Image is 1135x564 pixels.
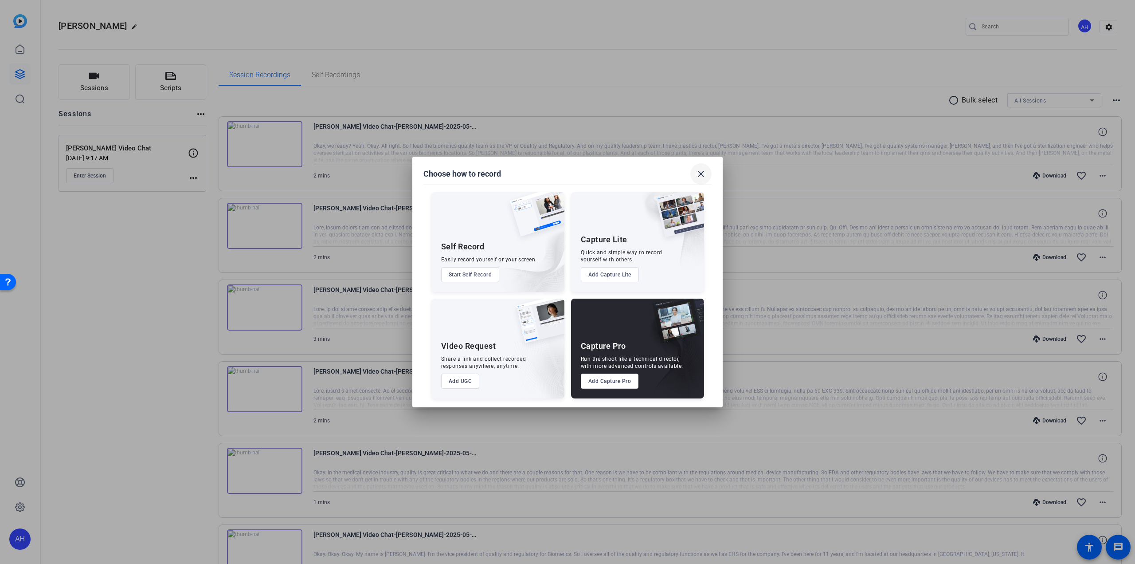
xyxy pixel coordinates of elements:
[441,355,526,370] div: Share a link and collect recorded responses anywhere, anytime.
[581,341,626,351] div: Capture Pro
[441,267,500,282] button: Start Self Record
[649,192,704,246] img: capture-lite.png
[441,241,485,252] div: Self Record
[638,310,704,398] img: embarkstudio-capture-pro.png
[423,169,501,179] h1: Choose how to record
[513,326,564,398] img: embarkstudio-ugc-content.png
[625,192,704,281] img: embarkstudio-capture-lite.png
[581,267,639,282] button: Add Capture Lite
[441,374,480,389] button: Add UGC
[503,192,564,245] img: self-record.png
[581,374,639,389] button: Add Capture Pro
[441,341,496,351] div: Video Request
[696,169,706,179] mat-icon: close
[581,249,662,263] div: Quick and simple way to record yourself with others.
[646,299,704,353] img: capture-pro.png
[581,234,627,245] div: Capture Lite
[509,299,564,352] img: ugc-content.png
[487,211,564,292] img: embarkstudio-self-record.png
[581,355,683,370] div: Run the shoot like a technical director, with more advanced controls available.
[441,256,537,263] div: Easily record yourself or your screen.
